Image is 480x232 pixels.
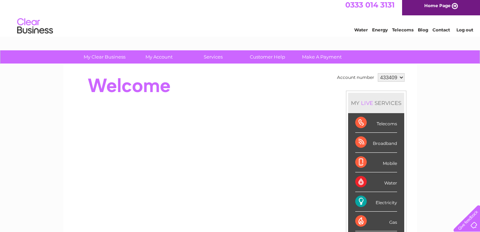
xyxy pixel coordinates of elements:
a: My Clear Business [75,50,134,64]
a: Customer Help [238,50,297,64]
a: Log out [456,30,473,36]
a: Services [184,50,243,64]
div: LIVE [360,100,375,106]
a: Contact [432,30,450,36]
a: 0333 014 3131 [345,4,395,12]
a: Water [354,30,368,36]
a: Energy [372,30,388,36]
div: Mobile [355,153,397,172]
a: Make A Payment [292,50,351,64]
div: Gas [355,212,397,231]
a: Telecoms [392,30,414,36]
img: logo.png [17,19,53,40]
div: MY SERVICES [348,93,404,113]
div: Water [355,172,397,192]
a: My Account [129,50,188,64]
a: Blog [418,30,428,36]
div: Electricity [355,192,397,212]
div: Clear Business is a trading name of Verastar Limited (registered in [GEOGRAPHIC_DATA] No. 3667643... [71,4,409,35]
td: Account number [335,71,376,84]
div: Broadband [355,133,397,152]
div: Telecoms [355,113,397,133]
